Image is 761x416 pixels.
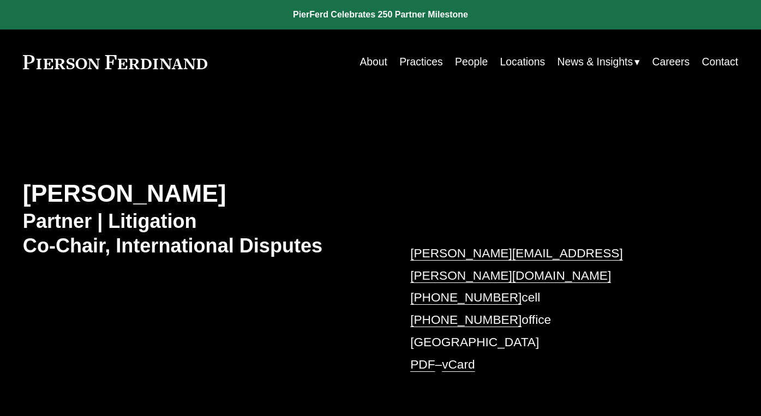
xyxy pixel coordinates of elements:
[558,51,640,73] a: folder dropdown
[652,51,690,73] a: Careers
[410,242,708,376] p: cell office [GEOGRAPHIC_DATA] –
[410,290,522,304] a: [PHONE_NUMBER]
[500,51,546,73] a: Locations
[702,51,739,73] a: Contact
[359,51,387,73] a: About
[410,246,623,282] a: [PERSON_NAME][EMAIL_ADDRESS][PERSON_NAME][DOMAIN_NAME]
[455,51,488,73] a: People
[23,209,381,258] h3: Partner | Litigation Co-Chair, International Disputes
[558,52,633,71] span: News & Insights
[23,179,381,208] h2: [PERSON_NAME]
[399,51,442,73] a: Practices
[442,357,475,371] a: vCard
[410,312,522,327] a: [PHONE_NUMBER]
[410,357,435,371] a: PDF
